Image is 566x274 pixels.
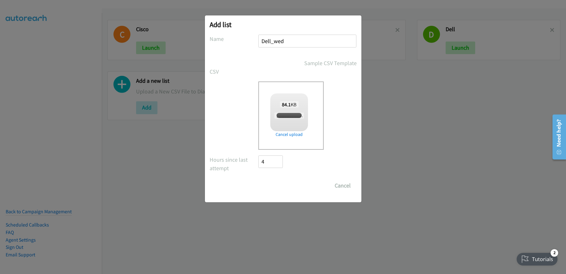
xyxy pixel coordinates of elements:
a: Cancel upload [270,131,308,138]
label: CSV [210,67,259,76]
span: KB [280,101,299,108]
iframe: Resource Center [548,112,566,162]
span: [PERSON_NAME] + Dell Virtual Forum [DATE] (MY_PH_SG).csv [274,113,382,119]
strong: 84.1 [282,101,291,108]
label: Name [210,35,259,43]
button: Cancel [329,179,357,192]
label: Hours since last attempt [210,155,259,172]
iframe: Checklist [513,247,561,269]
a: Sample CSV Template [304,59,357,67]
h2: Add list [210,20,357,29]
